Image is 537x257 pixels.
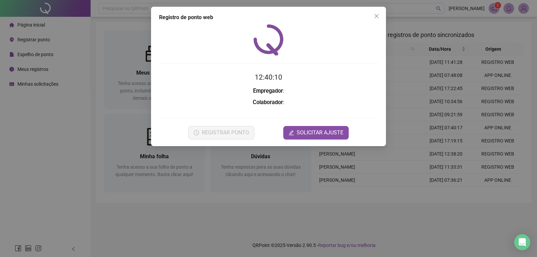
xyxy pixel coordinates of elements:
[297,129,343,137] span: SOLICITAR AJUSTE
[371,11,382,22] button: Close
[253,99,283,105] strong: Colaborador
[188,126,254,139] button: REGISTRAR PONTO
[159,13,378,22] div: Registro de ponto web
[514,234,530,250] div: Open Intercom Messenger
[289,130,294,135] span: edit
[255,73,282,81] time: 12:40:10
[253,24,284,55] img: QRPoint
[283,126,349,139] button: editSOLICITAR AJUSTE
[374,13,379,19] span: close
[159,87,378,95] h3: :
[253,88,283,94] strong: Empregador
[159,98,378,107] h3: :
